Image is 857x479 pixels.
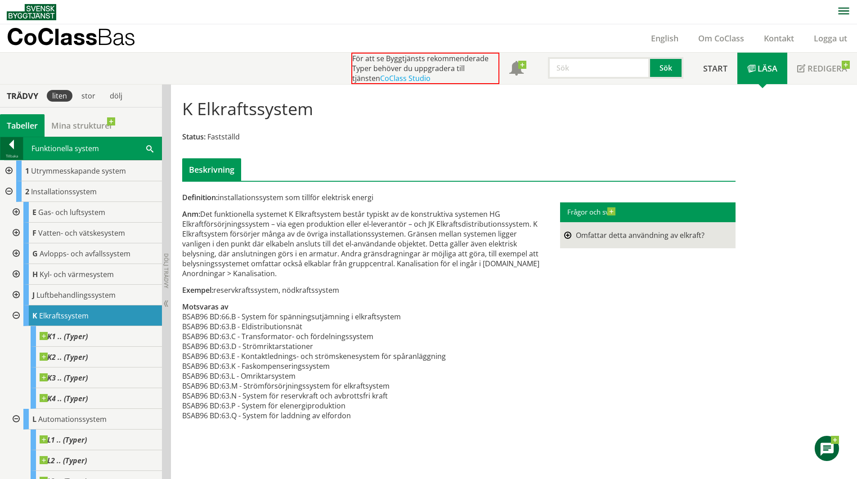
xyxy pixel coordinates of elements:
td: 63.C - Transformator- och fördelningssystem [221,331,446,341]
span: K4 .. (Typer) [40,394,88,403]
div: Gå till informationssidan för CoClass Studio [7,285,162,305]
span: L [32,414,36,424]
span: Sök i tabellen [146,143,153,153]
a: Start [693,53,737,84]
div: Gå till informationssidan för CoClass Studio [14,430,162,450]
div: reservkraftssystem, nödkraftssystem [182,285,546,295]
span: Motsvaras av [182,302,229,312]
td: 63.N - System för reservkraft och avbrottsfri kraft [221,391,446,401]
span: H [32,269,38,279]
span: Definition: [182,192,218,202]
td: 63.E - Kontaktlednings- och strömskenesystem för spåranläggning [221,351,446,361]
span: Frågor och svar [567,207,615,216]
td: 63.K - Faskompenseringssystem [221,361,446,371]
div: Beskrivning [182,158,241,181]
a: Mina strukturer [45,114,120,137]
td: 63.L - Omriktarsystem [221,371,446,381]
span: K [32,311,37,321]
span: Utrymmesskapande system [31,166,126,176]
td: BSAB96 BD: [182,331,221,341]
span: Läsa [758,63,777,74]
a: Logga ut [804,33,857,44]
td: BSAB96 BD: [182,391,221,401]
span: 1 [25,166,29,176]
div: Gå till informationssidan för CoClass Studio [14,347,162,367]
td: 66.B - System för spänningsutjämning i elkraftsystem [221,312,446,322]
td: BSAB96 BD: [182,351,221,361]
a: Om CoClass [688,33,754,44]
a: Kontakt [754,33,804,44]
span: Elkraftssystem [39,311,89,321]
div: liten [47,90,72,102]
div: installationssystem som tillför elektrisk energi [182,192,546,202]
a: CoClassBas [7,24,155,52]
span: Bas [97,23,135,50]
button: Sök [650,57,683,79]
span: F [32,228,36,238]
input: Sök [548,57,650,79]
div: Gå till informationssidan för CoClass Studio [7,243,162,264]
span: Anm: [182,209,200,219]
td: 63.B - Eldistributionsnät [221,322,446,331]
span: Automationssystem [38,414,107,424]
p: CoClass [7,31,135,42]
td: BSAB96 BD: [182,371,221,381]
td: BSAB96 BD: [182,312,221,322]
div: dölj [104,90,128,102]
span: K2 .. (Typer) [40,353,88,362]
td: BSAB96 BD: [182,411,221,421]
span: J [32,290,35,300]
div: Gå till informationssidan för CoClass Studio [7,223,162,243]
span: G [32,249,38,259]
span: Redigera [808,63,847,74]
span: K1 .. (Typer) [40,332,88,341]
span: Kyl- och värmesystem [40,269,114,279]
span: E [32,207,36,217]
span: Vatten- och vätskesystem [38,228,125,238]
td: BSAB96 BD: [182,322,221,331]
span: Avlopps- och avfallssystem [40,249,130,259]
div: stor [76,90,101,102]
span: Installationssystem [31,187,97,197]
div: Gå till informationssidan för CoClass Studio [14,326,162,347]
span: Luftbehandlingssystem [36,290,116,300]
td: 63.D - Strömriktarstationer [221,341,446,351]
a: CoClass Studio [380,73,431,83]
img: Svensk Byggtjänst [7,4,56,20]
span: Notifikationer [509,62,524,76]
td: 63.Q - System för laddning av elfordon [221,411,446,421]
div: Funktionella system [23,137,162,160]
span: Gas- och luftsystem [38,207,105,217]
div: Omfattar detta användning av elkraft? [576,230,726,240]
span: Exempel: [182,285,213,295]
div: Tillbaka [0,152,23,160]
a: English [641,33,688,44]
span: Fastställd [207,132,240,142]
div: Gå till informationssidan för CoClass Studio [7,264,162,285]
div: Trädvy [2,91,43,101]
div: Gå till informationssidan för CoClass Studio [7,202,162,223]
td: BSAB96 BD: [182,381,221,391]
span: Start [703,63,727,74]
a: Läsa [737,53,787,84]
div: Gå till informationssidan för CoClass Studio [14,367,162,388]
a: Redigera [787,53,857,84]
span: K3 .. (Typer) [40,373,88,382]
div: Gå till informationssidan för CoClass Studio [7,305,162,409]
span: L1 .. (Typer) [40,435,87,444]
td: BSAB96 BD: [182,361,221,371]
td: BSAB96 BD: [182,341,221,351]
td: 63.M - Strömförsörjningssystem för elkraftsystem [221,381,446,391]
td: 63.P - System för elenergiproduktion [221,401,446,411]
span: Dölj trädvy [162,253,170,288]
div: Det funktionella systemet K Elkraftsystem består typiskt av de konstruktiva systemen HG Elkraftfö... [182,209,546,278]
div: Gå till informationssidan för CoClass Studio [14,388,162,409]
h1: K Elkraftssystem [182,98,313,118]
div: För att se Byggtjänsts rekommenderade Typer behöver du uppgradera till tjänsten [351,53,499,84]
span: Status: [182,132,206,142]
span: L2 .. (Typer) [40,456,87,465]
span: 2 [25,187,29,197]
td: BSAB96 BD: [182,401,221,411]
div: Gå till informationssidan för CoClass Studio [14,450,162,471]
